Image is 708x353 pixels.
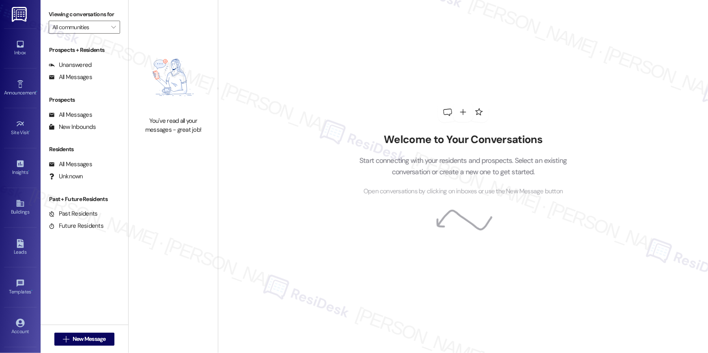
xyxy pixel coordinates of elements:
[49,61,92,69] div: Unanswered
[364,186,563,197] span: Open conversations by clicking on inboxes or use the New Message button
[31,288,32,293] span: •
[29,128,30,134] span: •
[49,123,96,131] div: New Inbounds
[111,24,116,30] i: 
[49,8,120,21] label: Viewing conversations for
[49,73,92,81] div: All Messages
[138,42,209,113] img: empty-state
[41,96,128,104] div: Prospects
[41,145,128,154] div: Residents
[4,157,37,179] a: Insights •
[41,195,128,203] div: Past + Future Residents
[4,237,37,259] a: Leads
[4,117,37,139] a: Site Visit •
[73,335,106,343] span: New Message
[138,117,209,134] div: You've read all your messages - great job!
[28,168,29,174] span: •
[49,222,103,230] div: Future Residents
[52,21,107,34] input: All communities
[41,46,128,54] div: Prospects + Residents
[63,336,69,342] i: 
[49,172,83,181] div: Unknown
[54,333,114,346] button: New Message
[49,210,98,218] div: Past Residents
[49,111,92,119] div: All Messages
[12,7,28,22] img: ResiDesk Logo
[4,276,37,298] a: Templates •
[49,160,92,169] div: All Messages
[4,316,37,338] a: Account
[4,37,37,59] a: Inbox
[4,197,37,218] a: Buildings
[36,89,37,94] span: •
[347,155,579,178] p: Start connecting with your residents and prospects. Select an existing conversation or create a n...
[347,133,579,146] h2: Welcome to Your Conversations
